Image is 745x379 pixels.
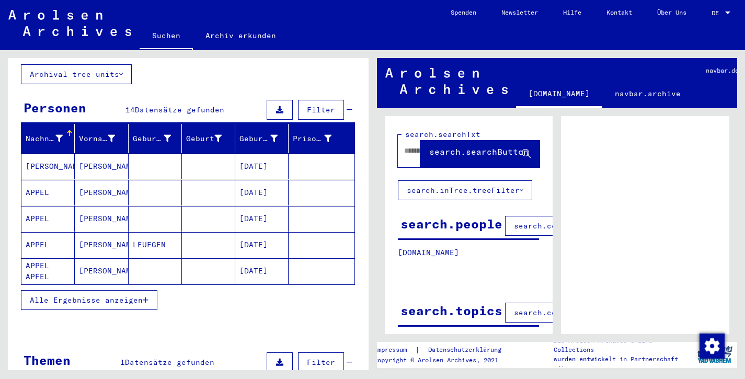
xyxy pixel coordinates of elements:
[21,232,75,258] mat-cell: APPEL
[307,105,335,114] span: Filter
[182,124,235,153] mat-header-cell: Geburt‏
[21,258,75,284] mat-cell: APPEL APFEL
[514,221,636,231] span: search.columnFilter.filter
[514,308,636,317] span: search.columnFilter.filter
[21,124,75,153] mat-header-cell: Nachname
[135,105,224,114] span: Datensätze gefunden
[75,180,128,205] mat-cell: [PERSON_NAME]
[505,216,645,236] button: search.columnFilter.filter
[26,130,76,147] div: Nachname
[125,105,135,114] span: 14
[239,130,291,147] div: Geburtsdatum
[235,180,289,205] mat-cell: [DATE]
[75,154,128,179] mat-cell: [PERSON_NAME]
[75,232,128,258] mat-cell: [PERSON_NAME]
[8,10,131,36] img: Arolsen_neg.svg
[129,232,182,258] mat-cell: LEUFGEN
[298,352,344,372] button: Filter
[293,130,344,147] div: Prisoner #
[75,206,128,232] mat-cell: [PERSON_NAME]
[21,64,132,84] button: Archival tree units
[695,341,735,367] img: yv_logo.png
[712,9,723,17] span: DE
[400,214,502,233] div: search.people
[505,303,645,323] button: search.columnFilter.filter
[133,133,171,144] div: Geburtsname
[186,133,222,144] div: Geburt‏
[554,354,692,373] p: wurden entwickelt in Partnerschaft mit
[374,355,514,365] p: Copyright © Arolsen Archives, 2021
[125,358,214,367] span: Datensätze gefunden
[193,23,289,48] a: Archiv erkunden
[30,295,143,305] span: Alle Ergebnisse anzeigen
[186,130,235,147] div: Geburt‏
[420,344,514,355] a: Datenschutzerklärung
[298,100,344,120] button: Filter
[235,124,289,153] mat-header-cell: Geburtsdatum
[75,124,128,153] mat-header-cell: Vorname
[516,81,602,108] a: [DOMAIN_NAME]
[293,133,331,144] div: Prisoner #
[235,154,289,179] mat-cell: [DATE]
[398,334,540,367] p: search.topicsGrid.help-1 search.topicsGrid.help-2 search.topicsGrid.manually.
[374,344,415,355] a: Impressum
[21,290,157,310] button: Alle Ergebnisse anzeigen
[398,247,540,258] p: [DOMAIN_NAME]
[24,351,71,370] div: Themen
[26,133,63,144] div: Nachname
[602,81,693,106] a: navbar.archive
[75,258,128,284] mat-cell: [PERSON_NAME]
[554,336,692,354] p: Die Arolsen Archives Online-Collections
[235,206,289,232] mat-cell: [DATE]
[120,358,125,367] span: 1
[400,301,502,320] div: search.topics
[307,358,335,367] span: Filter
[21,206,75,232] mat-cell: APPEL
[21,154,75,179] mat-cell: [PERSON_NAME]
[385,68,508,94] img: Arolsen_neg.svg
[374,344,514,355] div: |
[700,334,725,359] img: Zustimmung ändern
[405,130,480,139] mat-label: search.searchTxt
[79,130,128,147] div: Vorname
[420,135,540,167] button: search.searchButton
[398,180,532,200] button: search.inTree.treeFilter
[79,133,114,144] div: Vorname
[239,133,278,144] div: Geburtsdatum
[235,258,289,284] mat-cell: [DATE]
[24,98,86,117] div: Personen
[140,23,193,50] a: Suchen
[429,146,529,157] span: search.searchButton
[133,130,184,147] div: Geburtsname
[235,232,289,258] mat-cell: [DATE]
[129,124,182,153] mat-header-cell: Geburtsname
[21,180,75,205] mat-cell: APPEL
[289,124,354,153] mat-header-cell: Prisoner #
